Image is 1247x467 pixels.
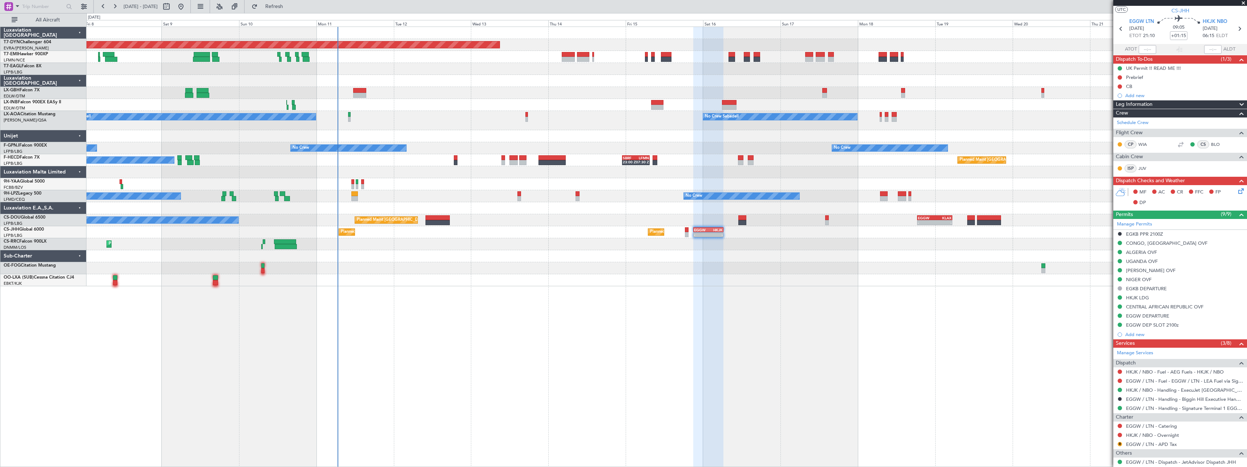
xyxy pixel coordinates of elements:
[162,20,239,27] div: Sat 9
[1126,459,1236,465] a: EGGW / LTN - Dispatch - JetAdvisor Dispatch JHH
[1126,231,1163,237] div: EGKB PPR 2100Z
[935,220,951,225] div: -
[1126,304,1203,310] div: CENTRAL AFRICAN REPUBLIC OVF
[1203,18,1227,25] span: HKJK NBO
[4,239,19,244] span: CS-RRC
[1126,249,1157,255] div: ALGERIA OVF
[1116,129,1143,137] span: Flight Crew
[84,20,162,27] div: Fri 8
[4,233,23,238] a: LFPB/LBG
[4,179,45,184] a: 9H-YAAGlobal 5000
[1126,240,1207,246] div: CONGO, [GEOGRAPHIC_DATA] OVF
[834,143,851,153] div: No Crew
[1116,211,1133,219] span: Permits
[1126,387,1243,393] a: HKJK / NBO - Handling - ExecuJet [GEOGRAPHIC_DATA] HKJK / [GEOGRAPHIC_DATA]
[4,215,45,220] a: CS-DOUGlobal 6500
[548,20,626,27] div: Thu 14
[1118,442,1122,446] button: R
[4,161,23,166] a: LFPB/LBG
[918,216,935,220] div: EGGW
[4,263,21,268] span: OE-FOG
[4,40,20,44] span: T7-DYN
[694,228,709,232] div: EGGW
[708,228,723,232] div: HKJK
[623,160,636,164] div: 23:00 Z
[4,52,48,56] a: T7-EMIHawker 900XP
[1221,339,1231,347] span: (3/8)
[4,245,26,250] a: DNMM/LOS
[22,1,64,12] input: Trip Number
[1116,100,1153,109] span: Leg Information
[1177,189,1183,196] span: CR
[19,17,77,23] span: All Aircraft
[4,143,19,148] span: F-GPNJ
[4,149,23,154] a: LFPB/LBG
[4,239,47,244] a: CS-RRCFalcon 900LX
[471,20,548,27] div: Wed 13
[694,232,709,237] div: -
[703,20,780,27] div: Sat 16
[1126,423,1177,429] a: EGGW / LTN - Catering
[4,143,47,148] a: F-GPNJFalcon 900EX
[686,191,702,201] div: No Crew
[1126,267,1175,274] div: [PERSON_NAME] OVF
[4,93,25,99] a: EDLW/DTM
[1143,32,1155,40] span: 21:10
[341,227,455,238] div: Planned Maint [GEOGRAPHIC_DATA] ([GEOGRAPHIC_DATA])
[1139,45,1156,54] input: --:--
[708,232,723,237] div: -
[357,215,471,225] div: Planned Maint [GEOGRAPHIC_DATA] ([GEOGRAPHIC_DATA])
[1090,20,1167,27] div: Thu 21
[1116,55,1153,64] span: Dispatch To-Dos
[4,52,18,56] span: T7-EMI
[1115,6,1128,13] button: UTC
[1126,295,1149,301] div: HKJK LDG
[780,20,858,27] div: Sun 17
[1013,20,1090,27] div: Wed 20
[1116,413,1133,422] span: Charter
[4,112,20,116] span: LX-AOA
[960,155,1074,165] div: Planned Maint [GEOGRAPHIC_DATA] ([GEOGRAPHIC_DATA])
[1126,322,1179,328] div: EGGW DEP SLOT 2100z
[1203,32,1214,40] span: 06:15
[1126,258,1158,264] div: UGANDA OVF
[1117,350,1153,357] a: Manage Services
[4,100,18,104] span: LX-INB
[623,156,636,160] div: SBRF
[1117,221,1152,228] a: Manage Permits
[4,215,21,220] span: CS-DOU
[1203,25,1218,32] span: [DATE]
[4,227,44,232] a: CS-JHHGlobal 6000
[1223,46,1235,53] span: ALDT
[1126,276,1151,283] div: NIGER OVF
[4,179,20,184] span: 9H-YAA
[1126,405,1243,411] a: EGGW / LTN - Handling - Signature Terminal 1 EGGW / LTN
[1171,7,1189,15] span: CS-JHH
[1126,286,1167,292] div: EGKB DEPARTURE
[4,155,40,160] a: F-HECDFalcon 7X
[935,20,1013,27] div: Tue 19
[239,20,316,27] div: Sun 10
[4,275,34,280] span: OO-LXA (SUB)
[1129,32,1141,40] span: ETOT
[1126,83,1132,89] div: CB
[1125,46,1137,53] span: ATOT
[1116,339,1135,348] span: Services
[1126,65,1181,71] div: UK Permit !! READ ME !!!
[1221,210,1231,218] span: (9/9)
[124,3,158,10] span: [DATE] - [DATE]
[4,221,23,226] a: LFPB/LBG
[1125,92,1243,99] div: Add new
[8,14,79,26] button: All Aircraft
[4,185,23,190] a: FCBB/BZV
[4,40,51,44] a: T7-DYNChallenger 604
[4,197,25,202] a: LFMD/CEQ
[1116,153,1143,161] span: Cabin Crew
[1126,441,1177,447] a: EGGW / LTN - APD Tax
[4,117,47,123] a: [PERSON_NAME]/QSA
[1216,32,1228,40] span: ELDT
[1125,164,1137,172] div: ISP
[636,160,649,164] div: 07:30 Z
[1125,140,1137,148] div: CP
[4,281,22,286] a: EBKT/KJK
